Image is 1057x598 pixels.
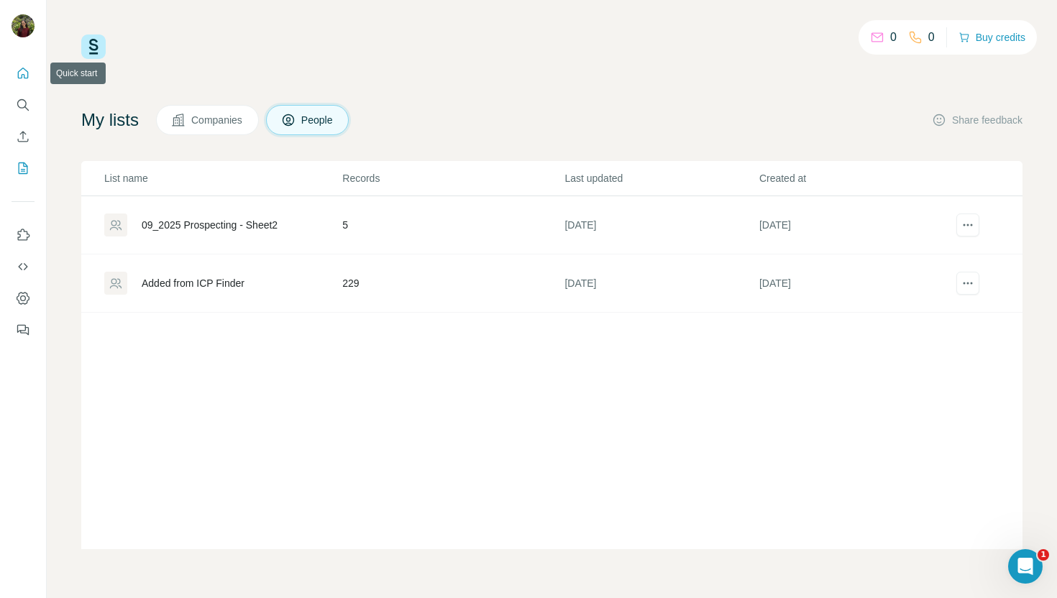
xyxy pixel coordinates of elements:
[142,218,278,232] div: 09_2025 Prospecting - Sheet2
[104,171,341,185] p: List name
[12,254,35,280] button: Use Surfe API
[12,222,35,248] button: Use Surfe on LinkedIn
[12,155,35,181] button: My lists
[564,254,758,313] td: [DATE]
[81,34,106,59] img: Surfe Logo
[12,92,35,118] button: Search
[958,27,1025,47] button: Buy credits
[1038,549,1049,561] span: 1
[956,272,979,295] button: actions
[1008,549,1043,584] iframe: Intercom live chat
[12,60,35,86] button: Quick start
[564,196,758,254] td: [DATE]
[342,254,564,313] td: 229
[12,14,35,37] img: Avatar
[890,29,897,46] p: 0
[759,196,953,254] td: [DATE]
[191,113,244,127] span: Companies
[928,29,935,46] p: 0
[956,213,979,236] button: actions
[12,317,35,343] button: Feedback
[81,109,139,132] h4: My lists
[301,113,334,127] span: People
[342,196,564,254] td: 5
[12,124,35,149] button: Enrich CSV
[142,276,244,290] div: Added from ICP Finder
[759,254,953,313] td: [DATE]
[342,171,563,185] p: Records
[564,171,757,185] p: Last updated
[12,285,35,311] button: Dashboard
[759,171,952,185] p: Created at
[932,113,1022,127] button: Share feedback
